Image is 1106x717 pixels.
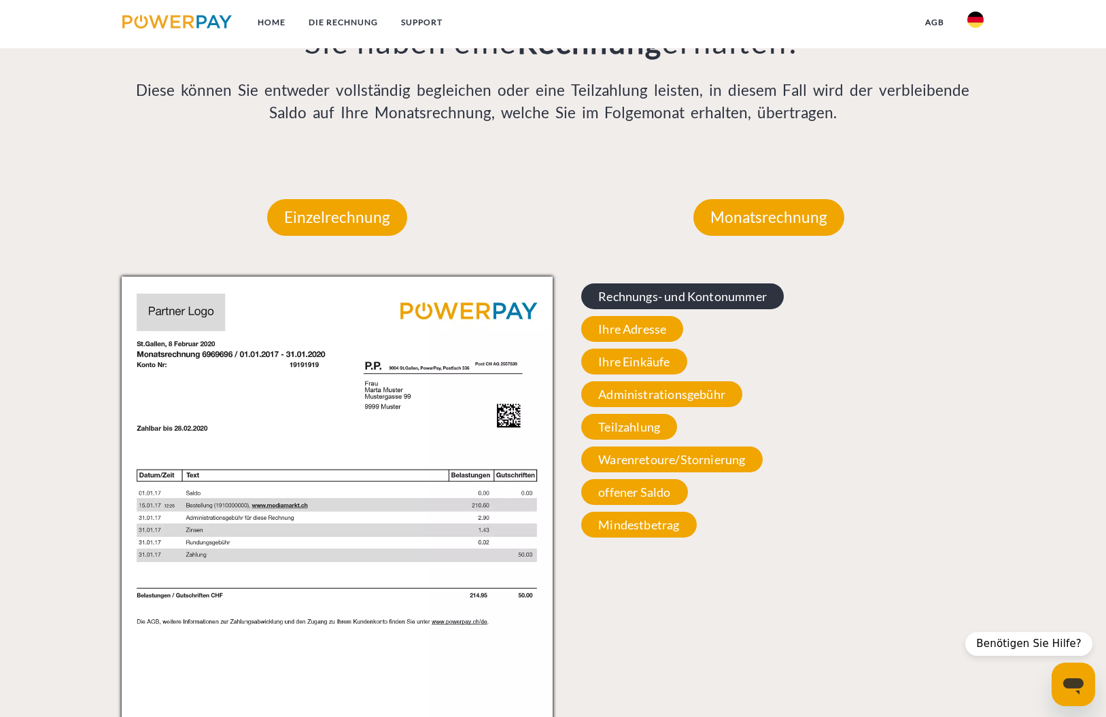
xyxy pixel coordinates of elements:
img: de [967,12,984,28]
p: Monatsrechnung [693,199,844,236]
span: offener Saldo [581,479,687,505]
a: SUPPORT [390,10,454,35]
div: Benötigen Sie Hilfe? [965,632,1092,656]
a: Home [246,10,297,35]
a: DIE RECHNUNG [297,10,390,35]
p: Diese können Sie entweder vollständig begleichen oder eine Teilzahlung leisten, in diesem Fall wi... [122,79,985,125]
span: Teilzahlung [581,414,677,440]
span: Ihre Adresse [581,316,683,342]
span: Mindestbetrag [581,512,696,538]
p: Einzelrechnung [267,199,407,236]
span: Administrationsgebühr [581,381,742,407]
span: Warenretoure/Stornierung [581,447,762,472]
span: Ihre Einkäufe [581,349,687,374]
a: agb [914,10,956,35]
iframe: Schaltfläche zum Öffnen des Messaging-Fensters; Konversation läuft [1052,663,1095,706]
span: Rechnungs- und Kontonummer [581,283,784,309]
img: logo-powerpay.svg [122,15,232,29]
